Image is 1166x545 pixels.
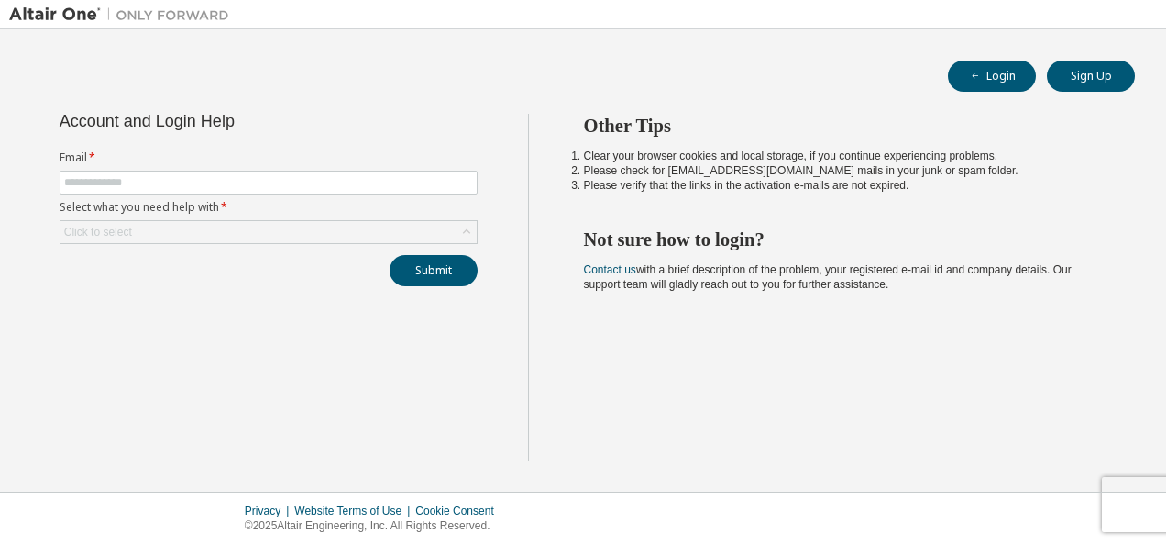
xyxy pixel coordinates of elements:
label: Select what you need help with [60,200,478,215]
div: Click to select [64,225,132,239]
button: Login [948,61,1036,92]
button: Sign Up [1047,61,1135,92]
div: Click to select [60,221,477,243]
p: © 2025 Altair Engineering, Inc. All Rights Reserved. [245,518,505,534]
li: Please check for [EMAIL_ADDRESS][DOMAIN_NAME] mails in your junk or spam folder. [584,163,1103,178]
span: with a brief description of the problem, your registered e-mail id and company details. Our suppo... [584,263,1072,291]
div: Account and Login Help [60,114,394,128]
li: Clear your browser cookies and local storage, if you continue experiencing problems. [584,149,1103,163]
div: Website Terms of Use [294,504,415,518]
h2: Other Tips [584,114,1103,138]
a: Contact us [584,263,636,276]
div: Cookie Consent [415,504,504,518]
h2: Not sure how to login? [584,228,1103,251]
li: Please verify that the links in the activation e-mails are not expired. [584,178,1103,193]
div: Privacy [245,504,294,518]
label: Email [60,150,478,165]
img: Altair One [9,6,238,24]
button: Submit [390,255,478,286]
